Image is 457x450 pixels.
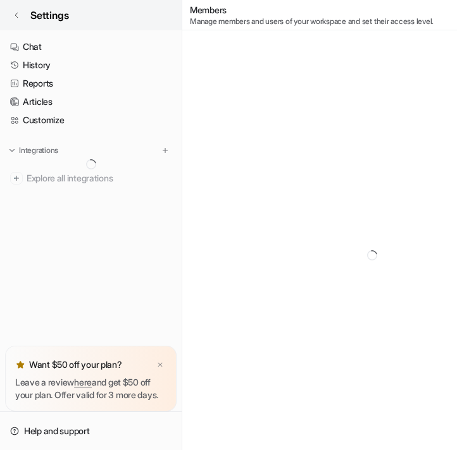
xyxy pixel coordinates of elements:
[161,146,170,155] img: menu_add.svg
[5,38,177,56] a: Chat
[190,16,434,27] p: Manage members and users of your workspace and set their access level.
[5,75,177,92] a: Reports
[10,172,23,185] img: explore all integrations
[8,146,16,155] img: expand menu
[15,360,25,370] img: star
[29,358,122,371] p: Want $50 off your plan?
[15,376,166,401] p: Leave a review and get $50 off your plan. Offer valid for 3 more days.
[5,144,62,157] button: Integrations
[27,168,172,188] span: Explore all integrations
[5,169,177,187] a: Explore all integrations
[5,111,177,129] a: Customize
[5,56,177,74] a: History
[30,8,69,23] span: Settings
[5,422,177,440] a: Help and support
[156,361,164,369] img: x
[190,3,434,27] div: Members
[5,93,177,111] a: Articles
[74,377,92,387] a: here
[19,145,58,155] p: Integrations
